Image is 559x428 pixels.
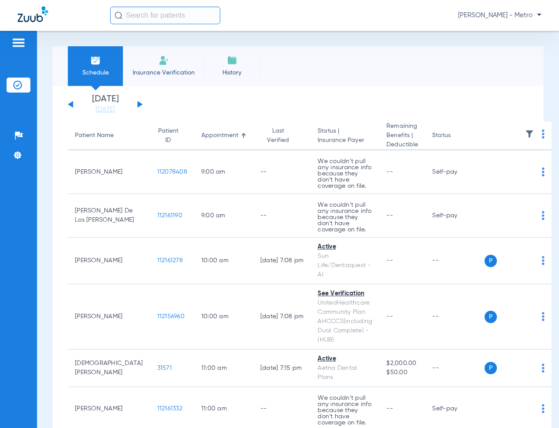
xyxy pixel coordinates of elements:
td: Self-pay [425,194,485,238]
td: [DATE] 7:08 PM [253,284,311,350]
div: See Verification [318,289,372,298]
span: P [485,362,497,374]
img: group-dot-blue.svg [542,130,544,138]
th: Status | [311,122,379,150]
span: P [485,255,497,267]
p: We couldn’t pull any insurance info because they don’t have coverage on file. [318,158,372,189]
span: [PERSON_NAME] - Metro [458,11,541,20]
span: 31571 [157,365,172,371]
div: Appointment [201,131,246,140]
div: Last Verified [260,127,304,145]
img: Schedule [90,55,101,66]
span: -- [386,257,393,264]
th: Status [425,122,485,150]
span: History [211,68,253,77]
th: Remaining Benefits | [379,122,425,150]
div: Aetna Dental Plans [318,364,372,382]
span: 112156960 [157,313,185,320]
td: 9:00 AM [194,150,253,194]
img: group-dot-blue.svg [542,364,544,372]
img: group-dot-blue.svg [542,312,544,321]
td: [DATE] 7:15 PM [253,350,311,387]
td: [PERSON_NAME] [68,238,150,284]
span: 112161332 [157,406,182,412]
span: 112078408 [157,169,187,175]
img: group-dot-blue.svg [542,256,544,265]
input: Search for patients [110,7,220,24]
div: Patient ID [157,127,179,145]
div: Appointment [201,131,238,140]
span: 112161190 [157,212,182,219]
td: 9:00 AM [194,194,253,238]
div: Last Verified [260,127,296,145]
p: We couldn’t pull any insurance info because they don’t have coverage on file. [318,202,372,233]
td: [PERSON_NAME] [68,150,150,194]
div: Patient Name [75,131,143,140]
img: group-dot-blue.svg [542,211,544,220]
div: Active [318,242,372,252]
img: Manual Insurance Verification [159,55,169,66]
span: P [485,311,497,323]
td: Self-pay [425,150,485,194]
img: filter.svg [525,130,534,138]
span: Schedule [74,68,116,77]
img: History [227,55,237,66]
td: -- [425,350,485,387]
span: -- [386,212,393,219]
img: Search Icon [115,11,122,19]
div: Patient ID [157,127,187,145]
td: 10:00 AM [194,238,253,284]
div: Patient Name [75,131,114,140]
iframe: Chat Widget [515,386,559,428]
td: -- [253,194,311,238]
span: -- [386,169,393,175]
img: group-dot-blue.svg [542,167,544,176]
td: [PERSON_NAME] [68,284,150,350]
div: Active [318,354,372,364]
td: -- [425,238,485,284]
td: [DEMOGRAPHIC_DATA][PERSON_NAME] [68,350,150,387]
td: 10:00 AM [194,284,253,350]
span: Deductible [386,140,418,149]
div: UnitedHealthcare Community Plan AHCCCS(including Dual Complete) - (HUB) [318,298,372,345]
img: hamburger-icon [11,37,26,48]
a: [DATE] [79,105,132,114]
td: -- [425,284,485,350]
td: 11:00 AM [194,350,253,387]
td: [DATE] 7:08 PM [253,238,311,284]
li: [DATE] [79,95,132,114]
span: Insurance Payer [318,136,372,145]
p: We couldn’t pull any insurance info because they don’t have coverage on file. [318,395,372,426]
td: [PERSON_NAME] De Los [PERSON_NAME] [68,194,150,238]
span: -- [386,406,393,412]
span: $2,000.00 [386,359,418,368]
span: 112161278 [157,257,183,264]
div: Sun Life/Dentaquest - AI [318,252,372,279]
td: -- [253,150,311,194]
span: -- [386,313,393,320]
span: $50.00 [386,368,418,377]
span: Insurance Verification [130,68,198,77]
img: Zuub Logo [18,7,48,22]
